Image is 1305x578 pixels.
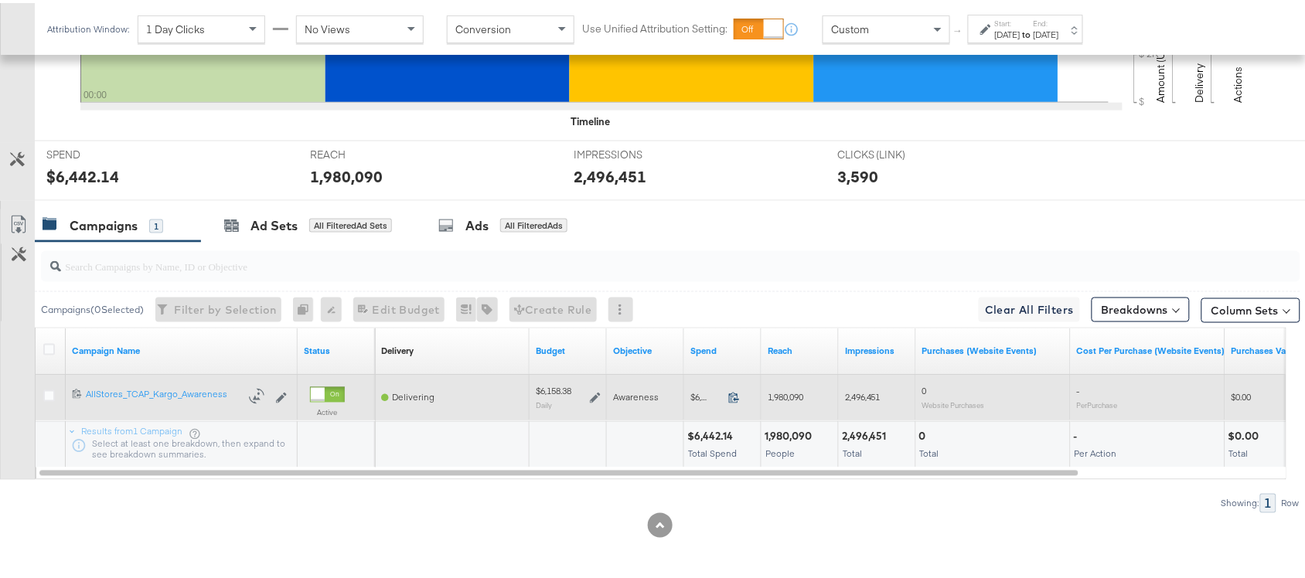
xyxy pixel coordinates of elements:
span: 2,496,451 [845,389,881,400]
div: 1,980,090 [765,427,816,441]
span: $0.00 [1232,389,1252,400]
label: Use Unified Attribution Setting: [582,19,727,33]
a: The average cost for each purchase tracked by your Custom Audience pixel on your website after pe... [1077,342,1225,355]
div: [DATE] [1034,25,1059,38]
a: Your campaign's objective. [613,342,678,355]
div: 3,590 [837,162,878,185]
div: $6,158.38 [536,382,571,395]
a: The number of times a purchase was made tracked by your Custom Audience pixel on your website aft... [922,342,1065,355]
label: Start: [995,15,1020,25]
div: Showing: [1221,495,1260,506]
a: Your campaign name. [72,342,291,355]
button: Clear All Filters [979,294,1080,319]
button: Column Sets [1201,295,1300,320]
span: ↑ [952,26,966,32]
div: AllStores_TCAP_Kargo_Awareness [86,386,240,398]
text: Actions [1232,63,1245,100]
span: Delivering [392,389,434,400]
button: Breakdowns [1092,294,1190,319]
text: Amount (USD) [1154,32,1168,100]
span: Awareness [613,389,659,400]
label: End: [1034,15,1059,25]
div: Ad Sets [250,214,298,232]
a: The number of people your ad was served to. [768,342,833,355]
span: SPEND [46,144,162,159]
div: Campaigns ( 0 Selected) [41,300,144,314]
div: 1 [149,216,163,230]
a: AllStores_TCAP_Kargo_Awareness [86,386,240,404]
input: Search Campaigns by Name, ID or Objective [61,242,1186,272]
text: Delivery [1193,60,1207,100]
div: $6,442.14 [687,427,738,441]
span: Total [843,445,862,457]
span: Total [920,445,939,457]
sub: Website Purchases [922,398,985,407]
sub: Daily [536,398,552,407]
div: Delivery [381,342,414,355]
a: The number of times your ad was served. On mobile apps an ad is counted as served the first time ... [845,342,910,355]
span: REACH [310,144,426,159]
div: $6,442.14 [46,162,119,185]
a: Reflects the ability of your Ad Campaign to achieve delivery based on ad states, schedule and bud... [381,342,414,355]
span: 1,980,090 [768,389,803,400]
div: Row [1281,495,1300,506]
span: Conversion [455,19,511,33]
div: 0 [293,294,321,319]
div: Attribution Window: [46,21,130,32]
div: 2,496,451 [842,427,891,441]
sub: Per Purchase [1077,398,1118,407]
div: [DATE] [995,25,1020,38]
span: Per Action [1075,445,1117,457]
span: IMPRESSIONS [574,144,690,159]
strong: to [1020,25,1034,37]
span: $6,442.14 [690,389,722,400]
div: - [1074,427,1082,441]
span: Total Spend [688,445,737,457]
span: CLICKS (LINK) [837,144,953,159]
span: Custom [831,19,869,33]
div: $0.00 [1228,427,1264,441]
a: The maximum amount you're willing to spend on your ads, on average each day or over the lifetime ... [536,342,601,355]
a: The total amount spent to date. [690,342,755,355]
div: 2,496,451 [574,162,646,185]
a: Shows the current state of your Ad Campaign. [304,342,369,355]
span: Clear All Filters [985,297,1074,317]
div: 1,980,090 [310,162,383,185]
div: 0 [919,427,931,441]
div: 1 [1260,491,1276,510]
span: 0 [922,382,927,394]
span: People [765,445,795,457]
span: 1 Day Clicks [146,19,205,33]
div: All Filtered Ads [500,216,567,229]
span: No Views [305,19,350,33]
div: Timeline [571,111,610,126]
span: Total [1229,445,1249,457]
div: Ads [465,214,489,232]
span: - [1077,382,1080,394]
label: Active [310,405,345,415]
div: Campaigns [70,214,138,232]
div: All Filtered Ad Sets [309,216,392,229]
